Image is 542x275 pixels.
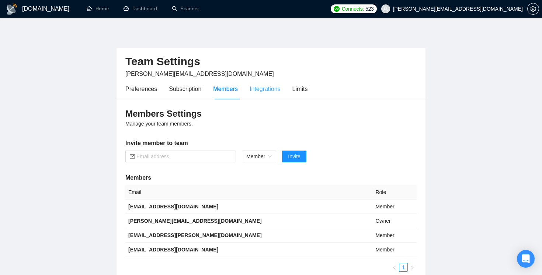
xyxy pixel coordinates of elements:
button: Invite [282,151,306,162]
h5: Members [125,173,417,182]
span: Connects: [342,5,364,13]
a: dashboardDashboard [124,6,157,12]
span: Member [246,151,272,162]
span: [PERSON_NAME][EMAIL_ADDRESS][DOMAIN_NAME] [125,71,274,77]
td: Member [372,200,417,214]
a: setting [527,6,539,12]
div: Members [213,84,238,94]
a: 1 [399,263,407,271]
div: Subscription [169,84,201,94]
input: Email address [136,152,232,161]
img: logo [6,3,18,15]
div: Limits [292,84,308,94]
span: Invite [288,152,300,161]
td: Member [372,243,417,257]
li: Next Page [408,263,417,272]
span: right [410,265,414,270]
img: upwork-logo.png [334,6,340,12]
h3: Members Settings [125,108,417,120]
div: Integrations [250,84,281,94]
b: [EMAIL_ADDRESS][DOMAIN_NAME] [128,247,218,253]
td: Member [372,228,417,243]
span: user [383,6,388,11]
a: homeHome [87,6,109,12]
h5: Invite member to team [125,139,417,148]
b: [PERSON_NAME][EMAIL_ADDRESS][DOMAIN_NAME] [128,218,262,224]
span: 523 [365,5,374,13]
li: 1 [399,263,408,272]
span: Manage your team members. [125,121,193,127]
span: left [392,265,397,270]
span: mail [130,154,135,159]
button: setting [527,3,539,15]
a: searchScanner [172,6,199,12]
button: right [408,263,417,272]
th: Role [372,185,417,200]
button: left [390,263,399,272]
th: Email [125,185,372,200]
td: Owner [372,214,417,228]
b: [EMAIL_ADDRESS][PERSON_NAME][DOMAIN_NAME] [128,232,262,238]
li: Previous Page [390,263,399,272]
h2: Team Settings [125,54,417,69]
b: [EMAIL_ADDRESS][DOMAIN_NAME] [128,204,218,209]
div: Preferences [125,84,157,94]
div: Open Intercom Messenger [517,250,535,268]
